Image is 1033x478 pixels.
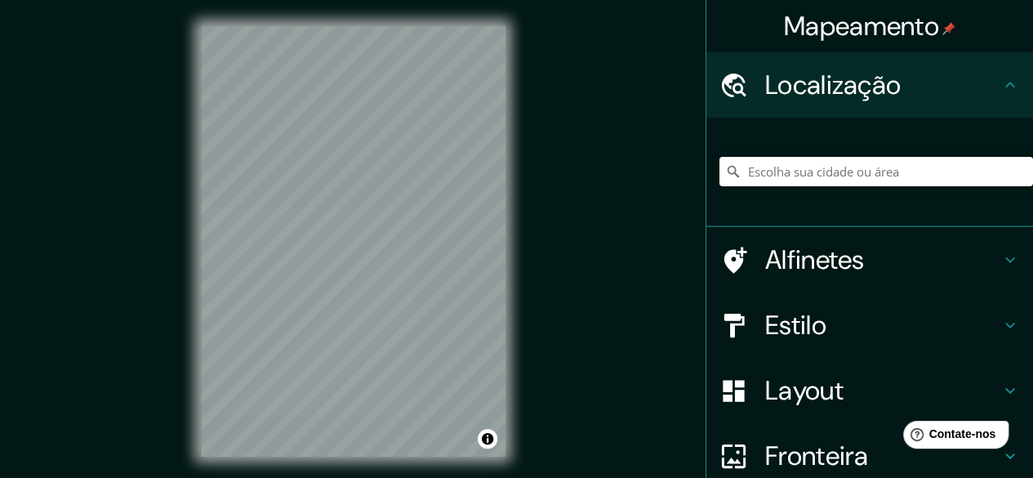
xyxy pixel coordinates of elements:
font: Estilo [765,308,826,342]
div: Localização [706,52,1033,118]
font: Fronteira [765,439,869,473]
div: Layout [706,358,1033,423]
input: Escolha sua cidade ou área [719,157,1033,186]
button: Alternar atribuição [478,429,497,449]
font: Alfinetes [765,243,865,277]
img: pin-icon.png [942,22,955,35]
font: Localização [765,68,901,102]
font: Mapeamento [784,9,939,43]
div: Estilo [706,293,1033,358]
iframe: Iniciador de widget de ajuda [888,414,1015,460]
div: Alfinetes [706,227,1033,293]
font: Layout [765,373,844,408]
canvas: Mapa [201,26,505,457]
